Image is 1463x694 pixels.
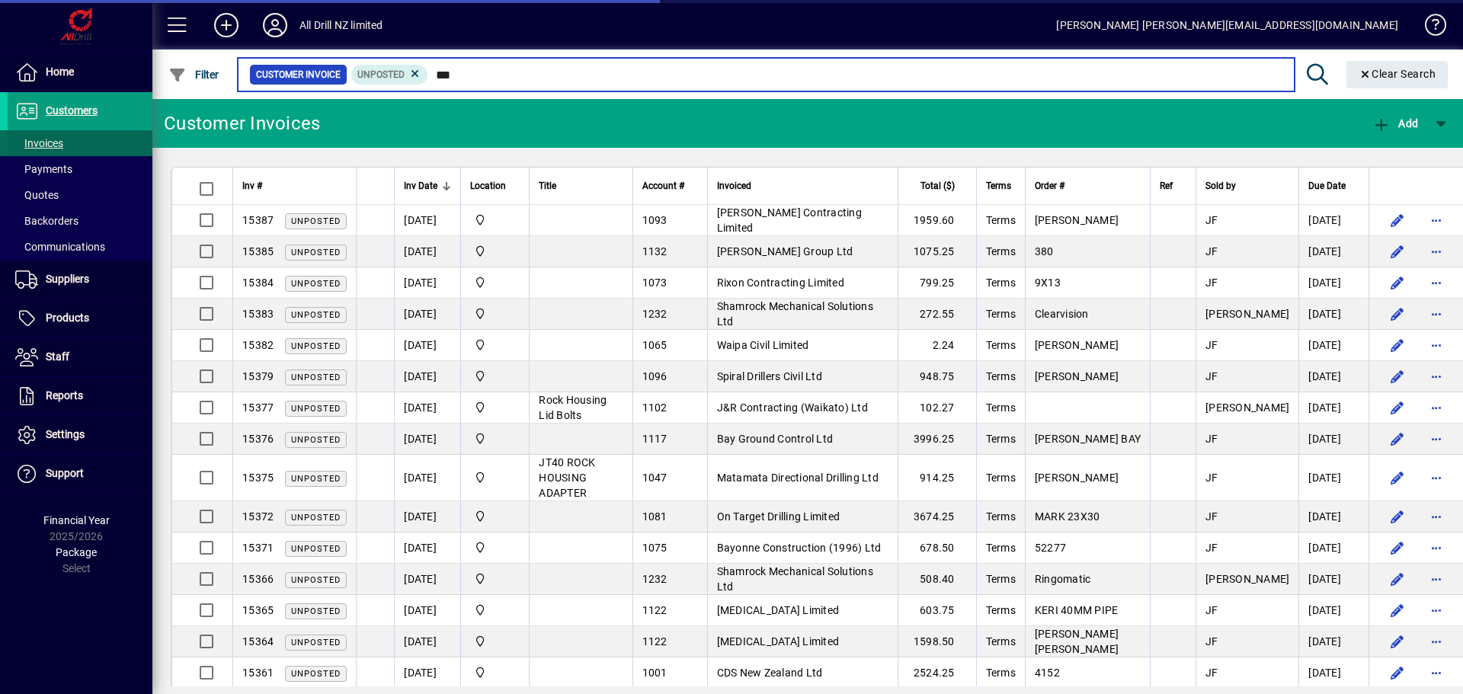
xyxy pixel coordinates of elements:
span: Customer Invoice [256,67,341,82]
td: 3996.25 [898,424,976,455]
span: Terms [986,433,1016,445]
td: 2524.25 [898,657,976,689]
span: 1122 [642,604,667,616]
button: Edit [1385,427,1409,451]
span: [MEDICAL_DATA] Limited [717,635,840,648]
span: 4152 [1035,667,1060,679]
span: All Drill NZ Limited [470,469,520,486]
span: 1001 [642,667,667,679]
a: Suppliers [8,261,152,299]
td: [DATE] [1298,330,1369,361]
a: Support [8,455,152,493]
span: 1232 [642,308,667,320]
span: Settings [46,428,85,440]
div: Ref [1160,177,1186,194]
div: Order # [1035,177,1141,194]
td: 914.25 [898,455,976,501]
td: 799.25 [898,267,976,299]
button: More options [1424,536,1449,560]
div: Invoiced [717,177,888,194]
td: 948.75 [898,361,976,392]
td: [DATE] [1298,532,1369,564]
span: Terms [986,177,1011,194]
div: Title [539,177,623,194]
span: [PERSON_NAME] [1035,370,1119,382]
a: Payments [8,156,152,182]
span: Terms [986,339,1016,351]
td: [DATE] [394,564,460,595]
button: Edit [1385,395,1409,420]
a: Staff [8,338,152,376]
span: Bay Ground Control Ltd [717,433,834,445]
span: Terms [986,542,1016,554]
span: Unposted [291,341,341,351]
button: Edit [1385,302,1409,326]
span: [PERSON_NAME] BAY [1035,433,1141,445]
span: Unposted [291,310,341,320]
span: Terms [986,370,1016,382]
td: [DATE] [1298,657,1369,689]
span: 1075 [642,542,667,554]
span: [PERSON_NAME] [1205,573,1289,585]
span: Package [56,546,97,558]
div: Account # [642,177,698,194]
td: [DATE] [1298,455,1369,501]
div: All Drill NZ limited [299,13,383,37]
a: Invoices [8,130,152,156]
span: Bayonne Construction (1996) Ltd [717,542,882,554]
button: More options [1424,364,1449,389]
span: Quotes [15,189,59,201]
span: Unposted [291,575,341,585]
a: Communications [8,234,152,260]
span: All Drill NZ Limited [470,212,520,229]
span: Terms [986,667,1016,679]
span: CDS New Zealand Ltd [717,667,823,679]
span: 1065 [642,339,667,351]
span: Terms [986,510,1016,523]
span: Backorders [15,215,78,227]
span: 15385 [242,245,274,257]
span: JF [1205,542,1218,554]
td: [DATE] [394,392,460,424]
span: Staff [46,350,69,363]
button: Edit [1385,504,1409,529]
span: [PERSON_NAME] Contracting Limited [717,206,862,234]
span: 15364 [242,635,274,648]
td: [DATE] [394,205,460,236]
span: 1232 [642,573,667,585]
span: JF [1205,635,1218,648]
span: JF [1205,604,1218,616]
button: Clear [1346,61,1449,88]
button: More options [1424,598,1449,622]
td: [DATE] [1298,501,1369,532]
span: Terms [986,472,1016,484]
span: JF [1205,667,1218,679]
span: All Drill NZ Limited [470,305,520,322]
a: Products [8,299,152,337]
button: More options [1424,660,1449,685]
span: Inv Date [404,177,437,194]
button: More options [1424,302,1449,326]
td: 1075.25 [898,236,976,267]
span: Add [1372,117,1418,130]
span: All Drill NZ Limited [470,430,520,447]
td: [DATE] [394,299,460,330]
mat-chip: Customer Invoice Status: Unposted [351,65,428,85]
span: Unposted [291,606,341,616]
span: Sold by [1205,177,1236,194]
td: [DATE] [394,455,460,501]
span: Account # [642,177,684,194]
span: 52277 [1035,542,1066,554]
td: [DATE] [1298,205,1369,236]
span: All Drill NZ Limited [470,399,520,416]
td: [DATE] [1298,626,1369,657]
span: Clear Search [1359,68,1436,80]
span: Terms [986,573,1016,585]
td: [DATE] [394,267,460,299]
td: [DATE] [1298,392,1369,424]
div: [PERSON_NAME] [PERSON_NAME][EMAIL_ADDRESS][DOMAIN_NAME] [1056,13,1398,37]
span: Unposted [291,373,341,382]
span: Unposted [291,513,341,523]
span: 1132 [642,245,667,257]
span: Total ($) [920,177,955,194]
